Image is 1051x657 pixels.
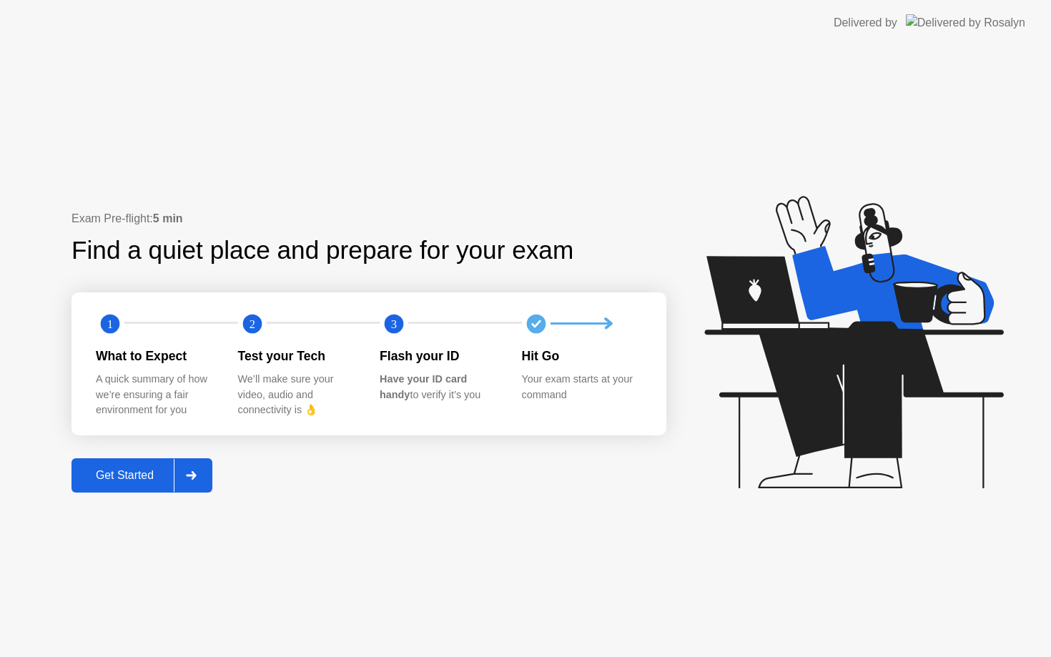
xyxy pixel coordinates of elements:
[834,14,897,31] div: Delivered by
[238,372,357,418] div: We’ll make sure your video, audio and connectivity is 👌
[522,372,641,402] div: Your exam starts at your command
[238,347,357,365] div: Test your Tech
[107,317,113,330] text: 1
[76,469,174,482] div: Get Started
[522,347,641,365] div: Hit Go
[71,458,212,493] button: Get Started
[380,373,467,400] b: Have your ID card handy
[71,232,576,270] div: Find a quiet place and prepare for your exam
[153,212,183,224] b: 5 min
[71,210,666,227] div: Exam Pre-flight:
[906,14,1025,31] img: Delivered by Rosalyn
[249,317,255,330] text: 2
[380,372,499,402] div: to verify it’s you
[96,347,215,365] div: What to Expect
[391,317,397,330] text: 3
[96,372,215,418] div: A quick summary of how we’re ensuring a fair environment for you
[380,347,499,365] div: Flash your ID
